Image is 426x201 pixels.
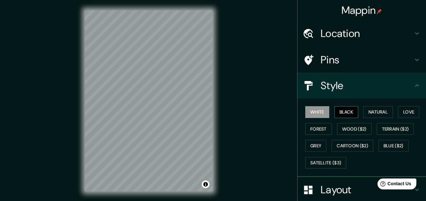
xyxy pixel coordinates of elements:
[321,79,413,92] h4: Style
[305,157,346,169] button: Satellite ($3)
[369,176,419,194] iframe: Help widget launcher
[297,21,426,46] div: Location
[321,27,413,40] h4: Location
[305,106,329,118] button: White
[305,123,332,135] button: Forest
[202,180,209,188] button: Toggle attribution
[334,106,359,118] button: Black
[321,53,413,66] h4: Pins
[377,9,382,14] img: pin-icon.png
[321,183,413,196] h4: Layout
[305,140,326,152] button: Grey
[337,123,372,135] button: Wood ($2)
[297,47,426,73] div: Pins
[342,4,382,17] h4: Mappin
[377,123,414,135] button: Terrain ($2)
[297,73,426,98] div: Style
[398,106,419,118] button: Love
[85,10,213,191] canvas: Map
[378,140,409,152] button: Blue ($2)
[332,140,373,152] button: Cartoon ($2)
[363,106,393,118] button: Natural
